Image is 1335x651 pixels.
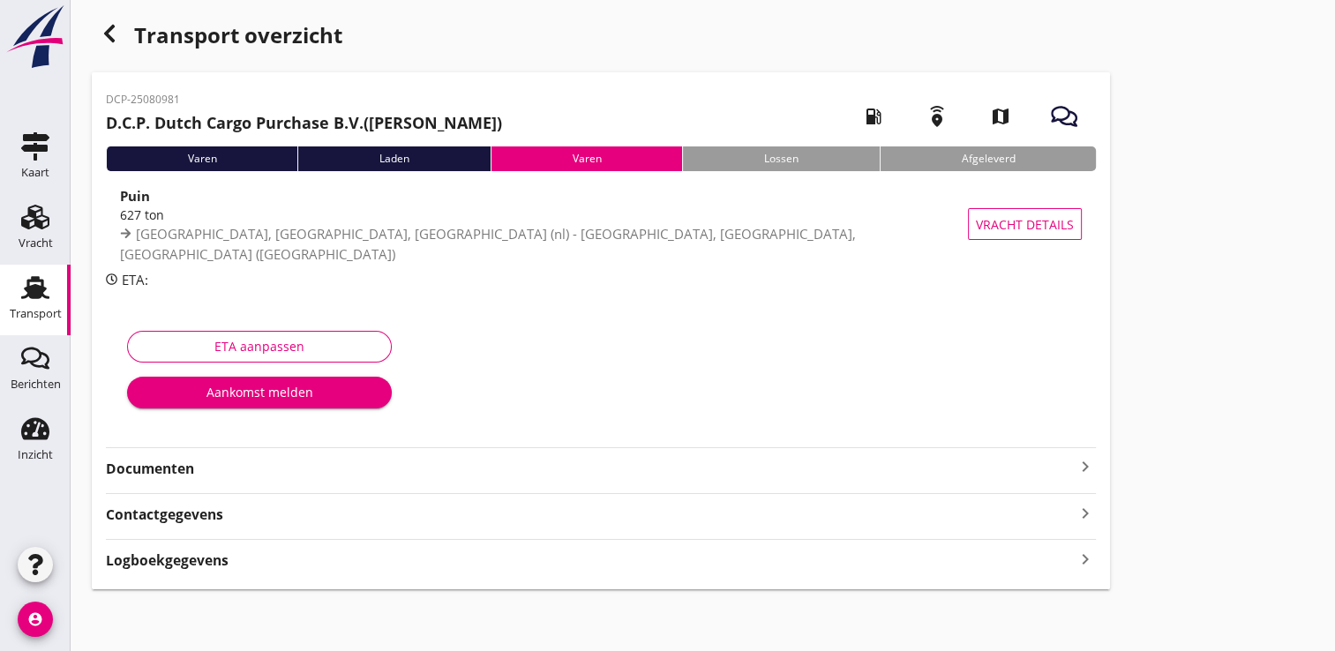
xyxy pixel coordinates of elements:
div: Transport [10,308,62,319]
strong: Documenten [106,459,1075,479]
div: Varen [491,146,682,171]
i: account_circle [18,602,53,637]
div: Berichten [11,378,61,390]
strong: D.C.P. Dutch Cargo Purchase B.V. [106,112,364,133]
div: Varen [106,146,297,171]
button: Aankomst melden [127,377,392,408]
div: Transport overzicht [92,16,1110,58]
div: 627 ton [120,206,985,224]
i: keyboard_arrow_right [1075,456,1096,477]
strong: Puin [120,187,150,205]
i: keyboard_arrow_right [1075,547,1096,571]
i: map [976,92,1025,141]
img: logo-small.a267ee39.svg [4,4,67,70]
i: keyboard_arrow_right [1075,501,1096,525]
h2: ([PERSON_NAME]) [106,111,502,135]
span: [GEOGRAPHIC_DATA], [GEOGRAPHIC_DATA], [GEOGRAPHIC_DATA] (nl) - [GEOGRAPHIC_DATA], [GEOGRAPHIC_DAT... [120,225,856,263]
div: Inzicht [18,449,53,460]
strong: Logboekgegevens [106,550,229,571]
div: ETA aanpassen [142,337,377,355]
div: Lossen [682,146,879,171]
div: Vracht [19,237,53,249]
a: Puin627 ton[GEOGRAPHIC_DATA], [GEOGRAPHIC_DATA], [GEOGRAPHIC_DATA] (nl) - [GEOGRAPHIC_DATA], [GEO... [106,185,1096,263]
div: Aankomst melden [141,383,378,401]
i: emergency_share [912,92,962,141]
button: ETA aanpassen [127,331,392,363]
div: Laden [297,146,490,171]
strong: Contactgegevens [106,505,223,525]
p: DCP-25080981 [106,92,502,108]
button: Vracht details [968,208,1082,240]
span: Vracht details [976,215,1074,234]
i: local_gas_station [849,92,898,141]
div: Afgeleverd [880,146,1096,171]
div: Kaart [21,167,49,178]
span: ETA: [122,271,148,288]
